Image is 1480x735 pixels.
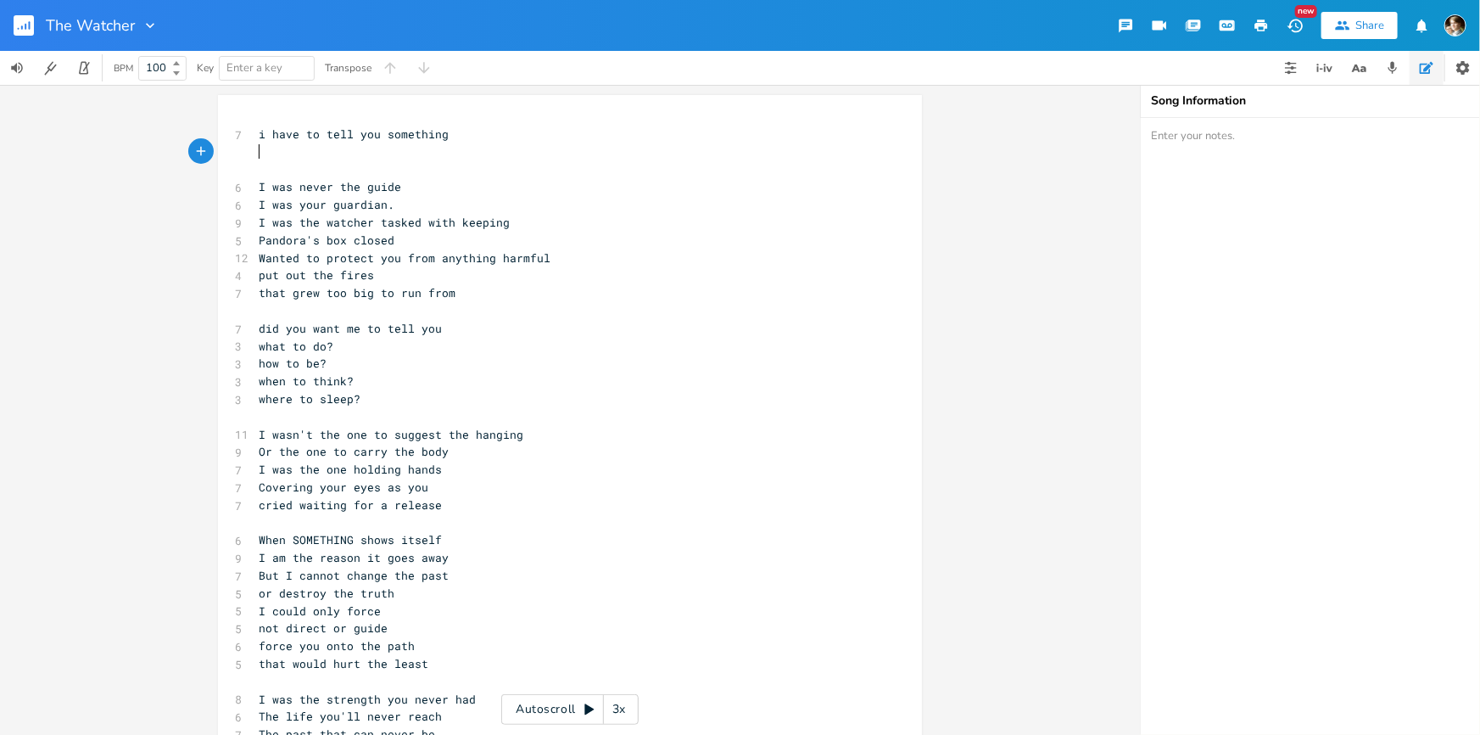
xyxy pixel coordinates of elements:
span: did you want me to tell you [259,321,442,336]
span: When SOMETHING shows itself [259,532,442,547]
span: The Watcher [46,18,135,33]
img: Robert Wise [1444,14,1466,36]
div: 3x [604,694,634,725]
div: New [1295,5,1317,18]
span: I could only force [259,603,381,619]
div: Song Information [1151,95,1470,107]
span: I was the strength you never had [259,692,476,707]
div: Transpose [325,63,371,73]
button: Share [1321,12,1398,39]
div: Key [197,63,214,73]
span: that would hurt the least [259,656,428,671]
span: that grew too big to run from [259,285,455,300]
span: The life you'll never reach [259,709,442,724]
div: Share [1355,18,1384,33]
span: or destroy the truth [259,586,394,601]
span: I was the watcher tasked with keeping [259,215,510,230]
div: BPM [114,64,133,73]
span: I was never the guide [259,179,401,194]
span: when to think? [259,373,354,389]
span: force you onto the path [259,638,415,654]
span: Pandora's box closed [259,233,394,248]
span: I was the one holding hands [259,462,442,477]
span: Enter a key [226,60,282,76]
span: how to be? [259,356,327,371]
span: I wasn't the one to suggest the hanging [259,427,523,442]
button: New [1278,10,1312,41]
span: put out the fires [259,267,374,283]
span: Or the one to carry the body [259,444,449,459]
span: But I cannot change the past [259,568,449,583]
span: Wanted to protect you from anything harmful [259,250,550,266]
span: cried waiting for a release [259,497,442,513]
span: where to sleep? [259,391,360,407]
span: I am the reason it goes away [259,550,449,565]
span: what to do? [259,339,333,354]
span: not direct or guide [259,620,388,636]
span: I was your guardian. [259,197,394,212]
div: Autoscroll [501,694,639,725]
span: i have to tell you something [259,126,449,142]
span: Covering your eyes as you [259,480,428,495]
